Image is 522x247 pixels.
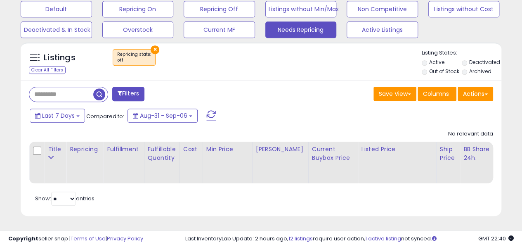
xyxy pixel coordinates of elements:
[21,1,92,17] button: Default
[365,235,401,242] a: 1 active listing
[422,49,501,57] p: Listing States:
[44,52,76,64] h5: Listings
[440,145,456,162] div: Ship Price
[148,145,176,162] div: Fulfillable Quantity
[35,195,94,202] span: Show: entries
[8,235,38,242] strong: Copyright
[102,1,174,17] button: Repricing On
[429,68,459,75] label: Out of Stock
[256,145,305,154] div: [PERSON_NAME]
[151,45,159,54] button: ×
[265,21,337,38] button: Needs Repricing
[469,59,500,66] label: Deactivated
[478,235,514,242] span: 2025-09-14 22:40 GMT
[423,90,449,98] span: Columns
[128,109,198,123] button: Aug-31 - Sep-06
[418,87,456,101] button: Columns
[117,51,151,64] span: Repricing state :
[448,130,493,138] div: No relevant data
[140,112,187,120] span: Aug-31 - Sep-06
[312,145,354,162] div: Current Buybox Price
[428,1,500,17] button: Listings without Cost
[70,145,100,154] div: Repricing
[265,1,337,17] button: Listings without Min/Max
[373,87,416,101] button: Save View
[184,21,255,38] button: Current MF
[185,235,514,243] div: Last InventoryLab Update: 2 hours ago, require user action, not synced.
[71,235,106,242] a: Terms of Use
[107,145,140,154] div: Fulfillment
[347,1,418,17] button: Non Competitive
[429,59,444,66] label: Active
[42,112,75,120] span: Last 7 Days
[30,109,85,123] button: Last 7 Days
[347,21,418,38] button: Active Listings
[361,145,433,154] div: Listed Price
[107,235,143,242] a: Privacy Policy
[86,112,124,120] span: Compared to:
[183,145,199,154] div: Cost
[112,87,144,101] button: Filters
[206,145,249,154] div: Min Price
[288,235,313,242] a: 12 listings
[102,21,174,38] button: Overstock
[469,68,491,75] label: Archived
[117,57,151,63] div: off
[463,145,494,162] div: BB Share 24h.
[8,235,143,243] div: seller snap | |
[458,87,493,101] button: Actions
[29,66,66,74] div: Clear All Filters
[48,145,63,154] div: Title
[184,1,255,17] button: Repricing Off
[21,21,92,38] button: Deactivated & In Stock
